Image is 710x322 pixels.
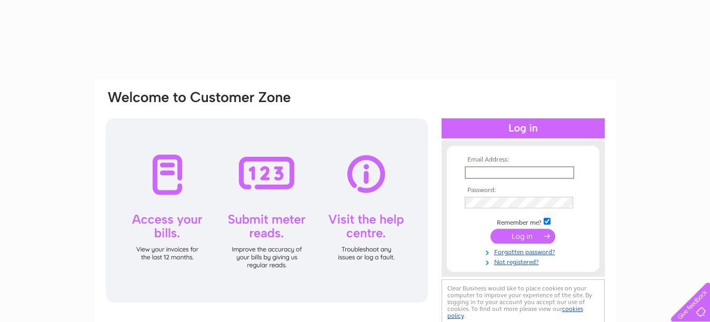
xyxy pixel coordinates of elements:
a: Forgotten password? [465,246,584,256]
td: Remember me? [462,216,584,227]
th: Password: [462,187,584,194]
input: Submit [491,229,555,244]
a: cookies policy [447,305,583,319]
th: Email Address: [462,156,584,164]
a: Not registered? [465,256,584,266]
